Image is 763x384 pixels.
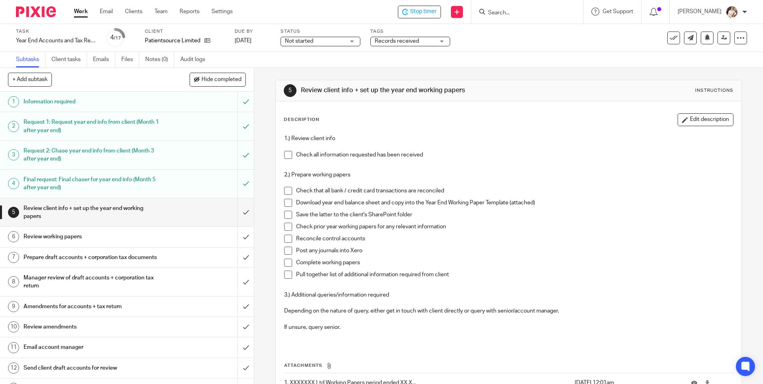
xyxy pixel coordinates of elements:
[8,276,19,287] div: 8
[296,151,733,159] p: Check all information requested has been received
[8,96,19,107] div: 1
[296,211,733,219] p: Save the latter to the client's SharePoint folder
[284,117,319,123] p: Description
[100,8,113,16] a: Email
[24,321,161,333] h1: Review amendments
[24,145,161,165] h1: Request 2: Chase year end info from client (Month 3 after year end)
[145,37,200,45] p: Patientsource Limited
[284,135,733,143] p: 1.) Review client info
[16,28,96,35] label: Task
[24,301,161,313] h1: Amendments for accounts + tax return
[281,28,360,35] label: Status
[296,199,733,207] p: Download year end balance sheet and copy into the Year End Working Paper Template (attached)
[24,362,161,374] h1: Send client draft accounts for review
[487,10,559,17] input: Search
[296,187,733,195] p: Check that all bank / credit card transactions are reconciled
[8,342,19,353] div: 11
[398,6,441,18] div: Patientsource Limited - Year End Accounts and Tax Return
[16,52,45,67] a: Subtasks
[296,223,733,231] p: Check prior year working papers for any relevant information
[8,178,19,189] div: 4
[24,231,161,243] h1: Review working papers
[370,28,450,35] label: Tags
[678,113,733,126] button: Edit description
[8,362,19,374] div: 12
[8,149,19,160] div: 3
[154,8,168,16] a: Team
[678,8,721,16] p: [PERSON_NAME]
[24,251,161,263] h1: Prepare draft accounts + corporation tax documents
[202,77,241,83] span: Hide completed
[114,36,121,40] small: /17
[180,8,200,16] a: Reports
[145,28,225,35] label: Client
[51,52,87,67] a: Client tasks
[24,341,161,353] h1: Email account manager
[8,252,19,263] div: 7
[125,8,142,16] a: Clients
[121,52,139,67] a: Files
[24,96,161,108] h1: Information required
[8,207,19,218] div: 5
[24,174,161,194] h1: Final request: Final chaser for year end info (Month 5 after year end)
[24,116,161,137] h1: Request 1: Request year end info from client (Month 1 after year end)
[8,121,19,132] div: 2
[603,9,633,14] span: Get Support
[284,315,733,331] p: If unsure, query senior.
[301,86,526,95] h1: Review client info + set up the year end working papers
[145,52,174,67] a: Notes (0)
[296,271,733,279] p: Pull together list of additional information required from client
[8,231,19,242] div: 6
[235,38,251,44] span: [DATE]
[284,299,733,315] p: Depending on the nature of query, either get in touch with client directly or query with senior/a...
[93,52,115,67] a: Emails
[284,84,297,97] div: 5
[695,87,733,94] div: Instructions
[284,171,733,179] p: 2.) Prepare working papers
[16,6,56,17] img: Pixie
[24,202,161,223] h1: Review client info + set up the year end working papers
[285,38,313,44] span: Not started
[8,321,19,333] div: 10
[180,52,211,67] a: Audit logs
[375,38,419,44] span: Records received
[8,301,19,312] div: 9
[24,272,161,292] h1: Manager review of draft accounts + corporation tax return
[212,8,233,16] a: Settings
[190,73,246,86] button: Hide completed
[74,8,88,16] a: Work
[296,259,733,267] p: Complete working papers
[284,363,322,368] span: Attachments
[296,247,733,255] p: Post any journals into Xero
[725,6,738,18] img: Kayleigh%20Henson.jpeg
[8,73,52,86] button: + Add subtask
[235,28,271,35] label: Due by
[284,291,733,299] p: 3.) Additional queries/information required
[110,33,121,42] div: 4
[410,8,437,16] span: Stop timer
[16,37,96,45] div: Year End Accounts and Tax Return
[296,235,733,243] p: Reconcile control accounts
